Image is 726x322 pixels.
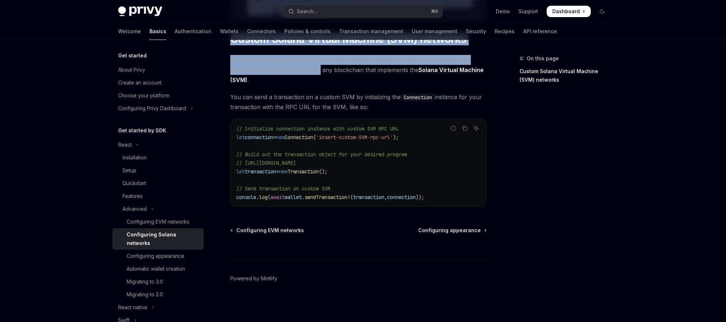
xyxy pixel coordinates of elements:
span: transaction [353,194,384,200]
button: Toggle dark mode [596,6,608,17]
div: React native [118,303,147,312]
a: Installation [112,151,204,164]
div: Configuring Privy Dashboard [118,104,186,113]
span: connection [245,134,273,140]
img: dark logo [118,6,162,16]
a: Authentication [175,23,211,40]
div: About Privy [118,66,145,74]
span: Configuring EVM networks [236,227,304,234]
span: log [259,194,268,200]
a: Configuring appearance [418,227,486,234]
span: // Send transaction on custom SVM [236,185,330,192]
span: In addition to supporting transactions on Solana mainnet, devnet, and testnet, Privy also support... [230,55,487,85]
span: Transaction [288,168,319,175]
span: On this page [527,54,559,63]
span: transaction [245,168,276,175]
a: Policies & controls [284,23,331,40]
button: Report incorrect code [449,124,458,133]
span: ⌘ K [431,9,438,14]
button: Open search [283,5,443,18]
a: Basics [149,23,166,40]
span: sendTransaction [305,194,347,200]
button: Copy the contents from the code block [460,124,469,133]
div: Search... [297,7,317,16]
div: Quickstart [122,179,146,188]
div: Configuring Solana networks [127,230,199,247]
a: Configuring EVM networks [231,227,304,234]
a: About Privy [112,63,204,76]
a: Configuring EVM networks [112,215,204,228]
a: User management [412,23,457,40]
span: wallet [285,194,302,200]
span: ! [347,194,350,200]
span: new [276,134,285,140]
span: let [236,134,245,140]
span: ); [393,134,399,140]
div: Create an account [118,78,162,87]
a: Setup [112,164,204,177]
a: Recipes [495,23,515,40]
span: You can send a transaction on a custom SVM by initializing the instance for your transaction with... [230,92,487,112]
a: Custom Solana Virtual Machine (SVM) networks [520,66,614,86]
div: Automatic wallet creation [127,265,185,273]
button: Toggle React section [112,138,204,151]
div: Choose your platform [118,91,169,100]
div: React [118,140,132,149]
span: . [302,194,305,200]
div: Installation [122,153,147,162]
span: ( [313,134,316,140]
span: Configuring appearance [418,227,481,234]
span: ( [268,194,270,200]
div: Migrating to 2.0 [127,290,163,299]
span: Connection [285,134,313,140]
a: Transaction management [339,23,403,40]
span: // [URL][DOMAIN_NAME] [236,160,296,166]
a: Security [466,23,486,40]
h5: Get started by SDK [118,126,166,135]
span: // Initialize connection instance with custom SVM RPC URL [236,126,399,132]
a: Powered by Mintlify [230,275,277,282]
button: Toggle Advanced section [112,203,204,215]
h5: Get started [118,51,147,60]
div: Features [122,192,143,200]
span: console [236,194,256,200]
span: new [279,168,288,175]
a: API reference [523,23,557,40]
a: Support [519,8,538,15]
a: Choose your platform [112,89,204,102]
button: Ask AI [472,124,481,133]
span: ( [350,194,353,200]
a: Migrating to 2.0 [112,288,204,301]
span: // Build out the transaction object for your desired program [236,151,407,158]
span: let [236,168,245,175]
div: Configuring appearance [127,252,184,260]
span: )); [416,194,424,200]
span: , [384,194,387,200]
span: = [276,168,279,175]
a: Dashboard [547,6,591,17]
a: Features [112,190,204,203]
a: Solana Virtual Machine (SVM) [230,66,484,84]
span: = [273,134,276,140]
code: Connection [401,93,435,101]
span: (); [319,168,327,175]
div: Migrating to 3.0 [127,277,163,286]
div: Configuring EVM networks [127,218,189,226]
button: Toggle Configuring Privy Dashboard section [112,102,204,115]
span: 'insert-custom-SVM-rpc-url' [316,134,393,140]
a: Automatic wallet creation [112,262,204,275]
a: Create an account [112,76,204,89]
a: Migrating to 3.0 [112,275,204,288]
a: Connectors [247,23,276,40]
div: Advanced [122,205,147,213]
span: connection [387,194,416,200]
span: await [270,194,285,200]
button: Toggle React native section [112,301,204,314]
a: Configuring Solana networks [112,228,204,250]
a: Welcome [118,23,141,40]
div: Setup [122,166,136,175]
a: Quickstart [112,177,204,190]
span: . [256,194,259,200]
span: Dashboard [552,8,580,15]
a: Configuring appearance [112,250,204,262]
